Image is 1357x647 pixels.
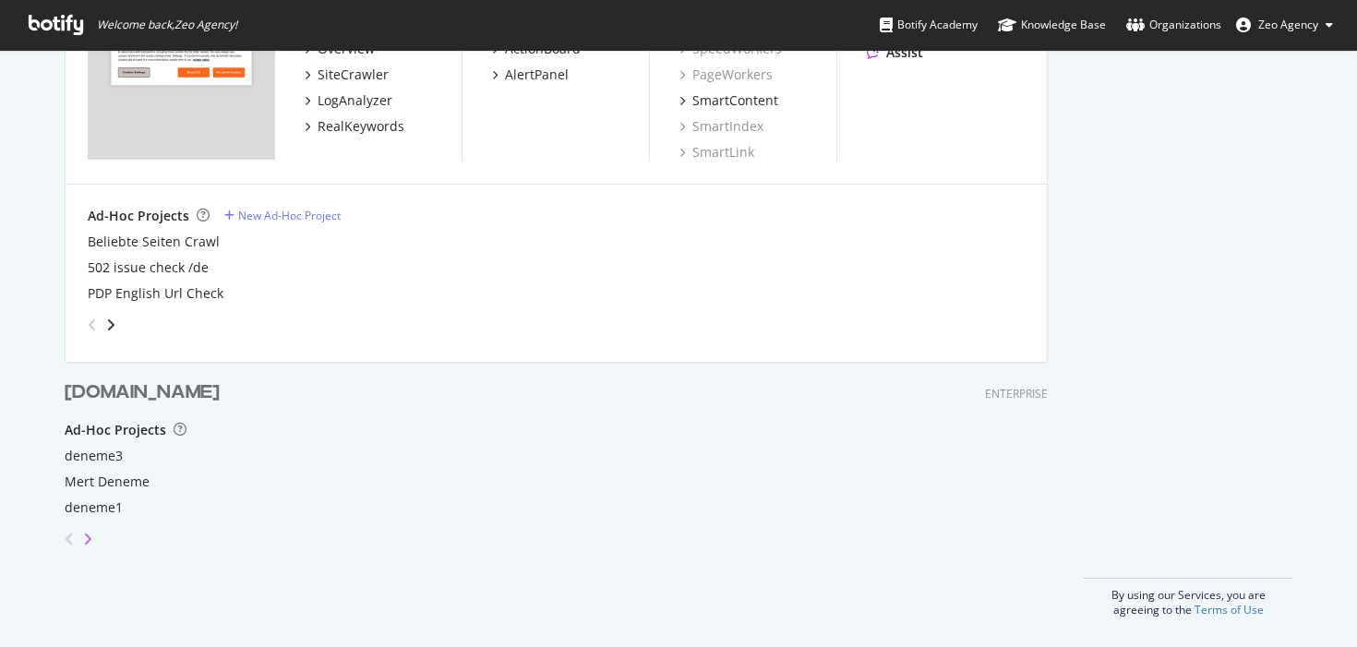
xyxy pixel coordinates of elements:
[985,386,1048,401] div: ENTERPRISE
[57,524,81,554] div: angle-left
[1195,602,1264,617] a: Terms of Use
[998,16,1106,34] div: Knowledge Base
[679,117,763,136] a: SmartIndex
[318,117,404,136] div: RealKeywords
[1126,16,1221,34] div: Organizations
[65,421,166,439] div: Ad-Hoc Projects
[88,284,223,303] a: PDP English Url Check
[679,91,778,110] a: SmartContent
[65,473,150,491] a: Mert Deneme
[81,530,94,548] div: angle-right
[318,91,392,110] div: LogAnalyzer
[238,208,341,223] div: New Ad-Hoc Project
[65,447,123,465] a: deneme3
[88,207,189,225] div: Ad-Hoc Projects
[318,66,389,84] div: SiteCrawler
[305,91,392,110] a: LogAnalyzer
[492,66,569,84] a: AlertPanel
[867,43,923,62] a: Assist
[88,233,220,251] a: Beliebte Seiten Crawl
[88,10,275,160] img: trendyol.com/de
[104,316,117,334] div: angle-right
[88,258,209,277] a: 502 issue check /de
[1258,17,1318,32] span: Zeo Agency
[679,66,773,84] a: PageWorkers
[880,16,978,34] div: Botify Academy
[97,18,237,32] span: Welcome back, Zeo Agency !
[1084,578,1292,617] div: By using our Services, you are agreeing to the
[505,66,569,84] div: AlertPanel
[305,117,404,136] a: RealKeywords
[305,66,389,84] a: SiteCrawler
[80,310,104,340] div: angle-left
[65,379,220,406] div: [DOMAIN_NAME]
[679,143,754,162] a: SmartLink
[65,498,123,517] a: deneme1
[886,43,923,62] div: Assist
[692,91,778,110] div: SmartContent
[1221,10,1348,40] button: Zeo Agency
[224,208,341,223] a: New Ad-Hoc Project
